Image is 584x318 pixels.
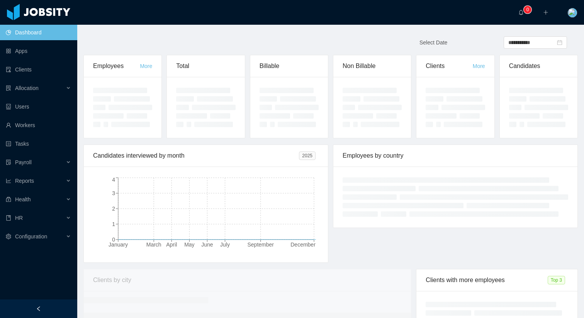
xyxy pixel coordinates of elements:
[201,241,213,248] tspan: June
[473,63,485,69] a: More
[93,55,140,77] div: Employees
[6,136,71,151] a: icon: profileTasks
[109,241,128,248] tspan: January
[6,117,71,133] a: icon: userWorkers
[343,55,402,77] div: Non Billable
[6,197,11,202] i: icon: medicine-box
[426,269,547,291] div: Clients with more employees
[184,241,194,248] tspan: May
[247,241,274,248] tspan: September
[6,43,71,59] a: icon: appstoreApps
[15,215,23,221] span: HR
[557,40,562,45] i: icon: calendar
[112,190,115,196] tspan: 3
[543,10,548,15] i: icon: plus
[15,196,31,202] span: Health
[524,6,531,14] sup: 0
[260,55,319,77] div: Billable
[6,234,11,239] i: icon: setting
[6,160,11,165] i: icon: file-protect
[15,159,32,165] span: Payroll
[343,145,568,167] div: Employees by country
[6,85,11,91] i: icon: solution
[419,39,447,46] span: Select Date
[140,63,152,69] a: More
[299,151,316,160] span: 2025
[518,10,524,15] i: icon: bell
[112,236,115,243] tspan: 0
[112,221,115,227] tspan: 1
[220,241,230,248] tspan: July
[146,241,161,248] tspan: March
[426,55,472,77] div: Clients
[6,215,11,221] i: icon: book
[176,55,235,77] div: Total
[112,206,115,212] tspan: 2
[6,99,71,114] a: icon: robotUsers
[15,85,39,91] span: Allocation
[93,145,299,167] div: Candidates interviewed by month
[15,233,47,240] span: Configuration
[290,241,316,248] tspan: December
[509,55,568,77] div: Candidates
[15,178,34,184] span: Reports
[568,8,577,17] img: c3015e21-c54e-479a-ae8b-3e990d3f8e05_65fc739abb2c9.png
[166,241,177,248] tspan: April
[6,178,11,184] i: icon: line-chart
[112,177,115,183] tspan: 4
[6,25,71,40] a: icon: pie-chartDashboard
[6,62,71,77] a: icon: auditClients
[548,276,565,284] span: Top 3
